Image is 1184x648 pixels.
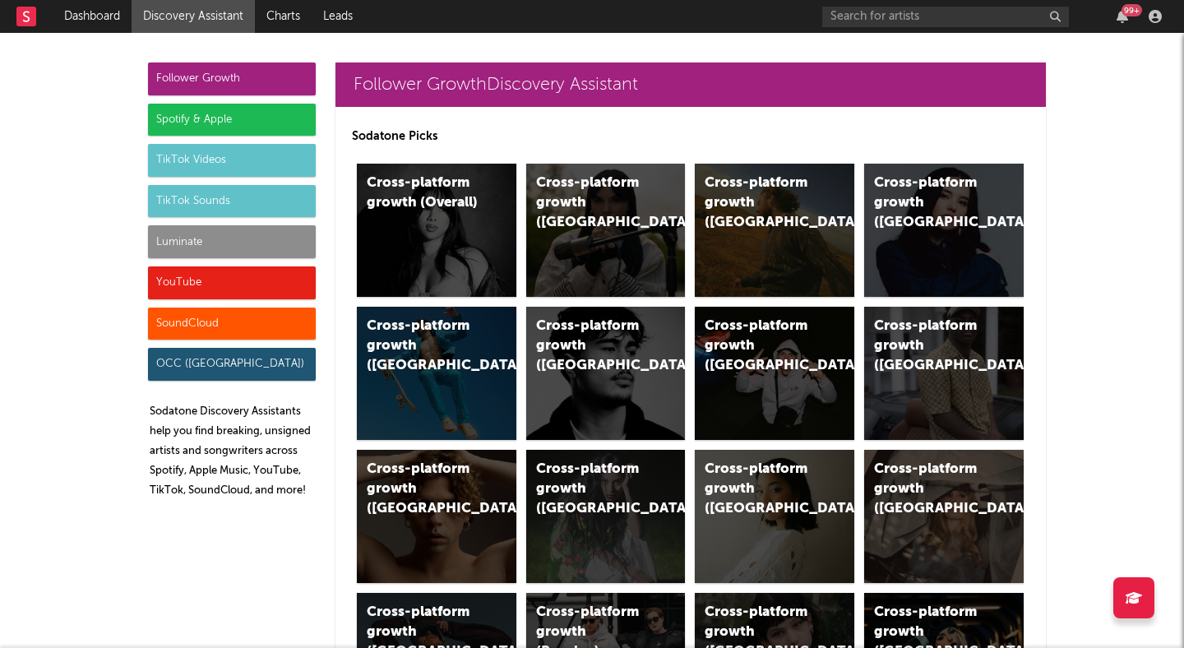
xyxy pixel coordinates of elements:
[695,164,854,297] a: Cross-platform growth ([GEOGRAPHIC_DATA])
[526,164,686,297] a: Cross-platform growth ([GEOGRAPHIC_DATA])
[1117,10,1128,23] button: 99+
[357,450,516,583] a: Cross-platform growth ([GEOGRAPHIC_DATA])
[367,317,479,376] div: Cross-platform growth ([GEOGRAPHIC_DATA])
[148,266,316,299] div: YouTube
[536,317,648,376] div: Cross-platform growth ([GEOGRAPHIC_DATA])
[148,185,316,218] div: TikTok Sounds
[874,460,986,519] div: Cross-platform growth ([GEOGRAPHIC_DATA])
[705,460,816,519] div: Cross-platform growth ([GEOGRAPHIC_DATA])
[874,317,986,376] div: Cross-platform growth ([GEOGRAPHIC_DATA])
[864,450,1024,583] a: Cross-platform growth ([GEOGRAPHIC_DATA])
[367,460,479,519] div: Cross-platform growth ([GEOGRAPHIC_DATA])
[705,317,816,376] div: Cross-platform growth ([GEOGRAPHIC_DATA]/GSA)
[148,62,316,95] div: Follower Growth
[695,450,854,583] a: Cross-platform growth ([GEOGRAPHIC_DATA])
[526,450,686,583] a: Cross-platform growth ([GEOGRAPHIC_DATA])
[1122,4,1142,16] div: 99 +
[148,225,316,258] div: Luminate
[864,164,1024,297] a: Cross-platform growth ([GEOGRAPHIC_DATA])
[526,307,686,440] a: Cross-platform growth ([GEOGRAPHIC_DATA])
[357,164,516,297] a: Cross-platform growth (Overall)
[367,174,479,213] div: Cross-platform growth (Overall)
[148,104,316,137] div: Spotify & Apple
[874,174,986,233] div: Cross-platform growth ([GEOGRAPHIC_DATA])
[148,308,316,340] div: SoundCloud
[695,307,854,440] a: Cross-platform growth ([GEOGRAPHIC_DATA]/GSA)
[150,402,316,501] p: Sodatone Discovery Assistants help you find breaking, unsigned artists and songwriters across Spo...
[705,174,816,233] div: Cross-platform growth ([GEOGRAPHIC_DATA])
[148,144,316,177] div: TikTok Videos
[536,460,648,519] div: Cross-platform growth ([GEOGRAPHIC_DATA])
[148,348,316,381] div: OCC ([GEOGRAPHIC_DATA])
[822,7,1069,27] input: Search for artists
[357,307,516,440] a: Cross-platform growth ([GEOGRAPHIC_DATA])
[864,307,1024,440] a: Cross-platform growth ([GEOGRAPHIC_DATA])
[335,62,1046,107] a: Follower GrowthDiscovery Assistant
[536,174,648,233] div: Cross-platform growth ([GEOGRAPHIC_DATA])
[352,127,1029,146] p: Sodatone Picks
